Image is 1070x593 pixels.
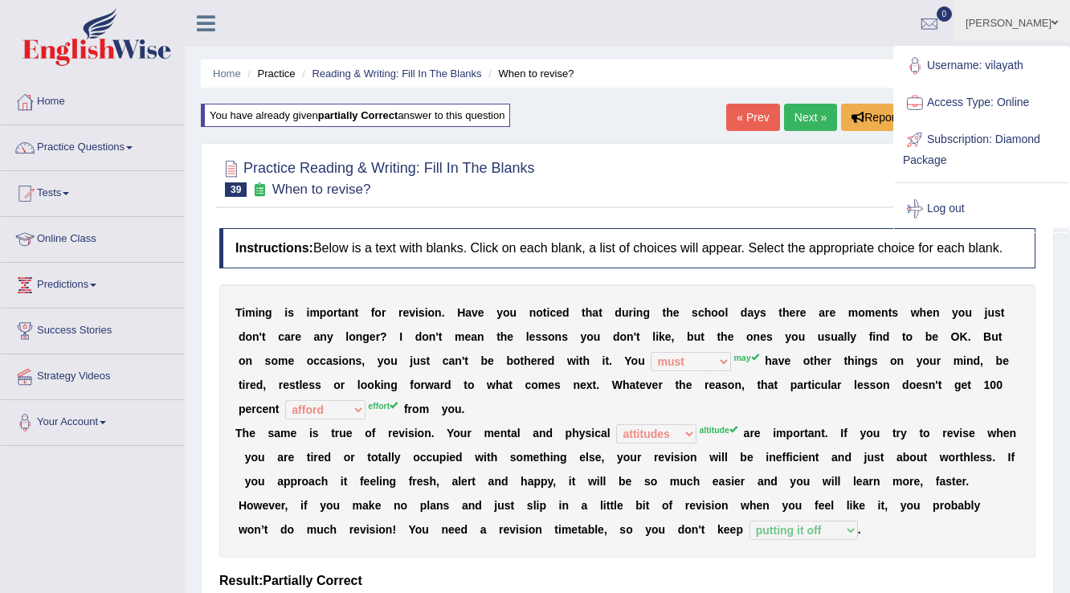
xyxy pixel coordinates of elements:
b: e [760,330,766,343]
b: ? [380,330,387,343]
b: a [314,330,321,343]
b: n [555,330,562,343]
b: t [496,330,500,343]
b: d [239,330,246,343]
b: n [933,306,940,319]
b: k [659,330,665,343]
b: s [333,354,339,367]
b: t [843,354,847,367]
b: m [865,306,875,319]
b: d [548,354,555,367]
b: a [284,330,291,343]
b: t [598,306,602,319]
b: u [622,306,629,319]
b: w [911,306,920,319]
b: t [1001,306,1005,319]
b: a [326,354,333,367]
b: a [341,306,348,319]
b: . [968,330,971,343]
b: i [255,306,259,319]
li: Practice [243,66,295,81]
b: r [376,330,380,343]
b: n [753,330,761,343]
b: s [420,354,427,367]
b: o [341,354,349,367]
b: b [925,330,933,343]
b: m [455,330,464,343]
a: Next » [784,104,837,131]
b: y [917,354,923,367]
b: t [521,354,525,367]
b: u [694,330,701,343]
b: a [819,306,825,319]
b: e [529,330,536,343]
b: y [753,306,760,319]
b: d [974,354,981,367]
b: f [869,330,873,343]
b: r [628,306,632,319]
b: i [855,354,858,367]
b: e [302,378,308,391]
b: i [546,306,549,319]
b: u [965,306,972,319]
b: i [306,306,309,319]
b: t [999,330,1003,343]
b: g [864,354,872,367]
b: t [778,306,782,319]
b: s [289,378,296,391]
b: l [357,378,361,391]
b: g [265,306,272,319]
b: n [455,354,462,367]
b: , [672,330,675,343]
b: o [326,306,333,319]
a: Predictions [1,263,184,303]
b: h [920,306,927,319]
b: o [271,354,278,367]
b: y [580,330,586,343]
b: e [464,330,471,343]
b: o [239,354,246,367]
a: Username: vilayath [895,47,1068,84]
b: j [985,306,988,319]
b: v [409,306,415,319]
a: Success Stories [1,309,184,349]
a: Home [1,80,184,120]
b: i [242,306,245,319]
b: h [765,354,772,367]
b: s [892,306,898,319]
b: , [263,378,266,391]
b: a [471,330,477,343]
b: v [472,306,478,319]
button: Report Question [841,104,957,131]
b: i [243,378,246,391]
b: o [349,330,356,343]
b: s [265,354,272,367]
b: e [250,378,256,391]
b: g [643,306,650,319]
b: o [428,306,435,319]
b: b [996,354,1003,367]
b: e [488,354,494,367]
b: n [881,306,888,319]
b: h [847,354,855,367]
b: m [848,306,858,319]
b: s [766,330,773,343]
b: e [932,330,938,343]
b: K [960,330,968,343]
b: b [506,354,513,367]
b: o [307,354,314,367]
b: t [579,354,583,367]
b: m [245,306,255,319]
small: When to revise? [272,182,371,197]
b: s [692,306,698,319]
b: a [449,354,455,367]
b: u [594,330,601,343]
a: Home [213,67,241,80]
b: n [477,330,484,343]
b: c [320,354,326,367]
b: y [952,306,958,319]
b: j [410,354,413,367]
b: y [378,354,384,367]
b: n [876,330,883,343]
b: n [252,330,259,343]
